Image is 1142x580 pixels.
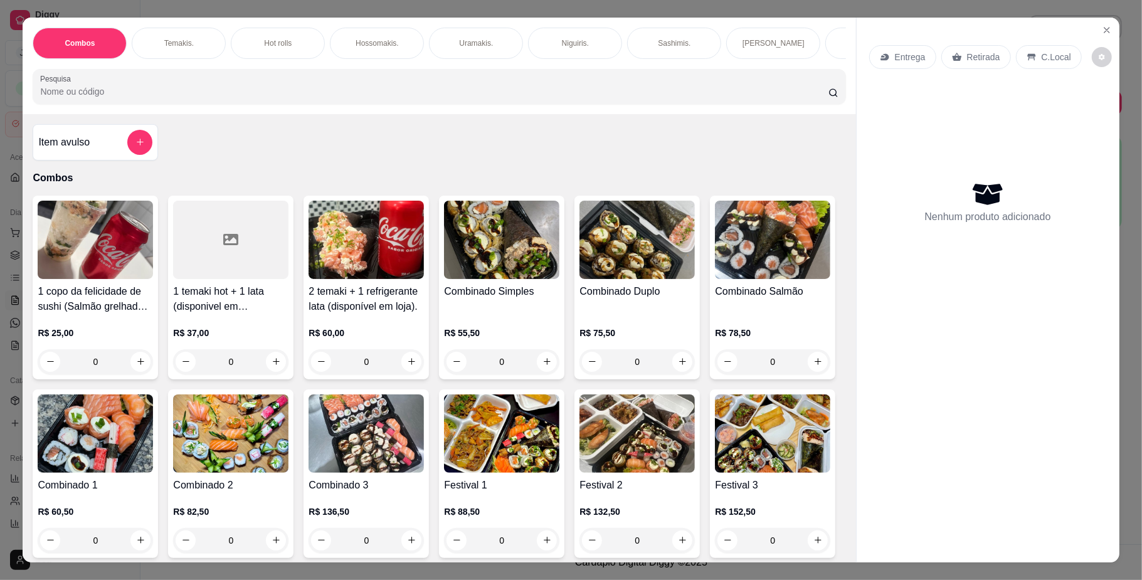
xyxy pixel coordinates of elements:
[33,171,845,186] p: Combos
[444,478,559,493] h4: Festival 1
[176,352,196,372] button: decrease-product-quantity
[309,394,424,473] img: product-image
[444,284,559,299] h4: Combinado Simples
[715,201,830,279] img: product-image
[1042,51,1071,63] p: C.Local
[444,505,559,518] p: R$ 88,50
[176,530,196,551] button: decrease-product-quantity
[579,201,695,279] img: product-image
[309,327,424,339] p: R$ 60,00
[309,201,424,279] img: product-image
[164,38,194,48] p: Temakis.
[40,73,75,84] label: Pesquisa
[444,327,559,339] p: R$ 55,50
[1097,20,1117,40] button: Close
[444,201,559,279] img: product-image
[715,327,830,339] p: R$ 78,50
[38,394,153,473] img: product-image
[925,209,1051,224] p: Nenhum produto adicionado
[40,530,60,551] button: decrease-product-quantity
[130,352,151,372] button: increase-product-quantity
[715,505,830,518] p: R$ 152,50
[1092,47,1112,67] button: decrease-product-quantity
[895,51,926,63] p: Entrega
[309,505,424,518] p: R$ 136,50
[38,284,153,314] h4: 1 copo da felicidade de sushi (Salmão grelhado) 200ml + 1 lata (disponivel em [GEOGRAPHIC_DATA])
[579,478,695,493] h4: Festival 2
[38,135,90,150] h4: Item avulso
[579,394,695,473] img: product-image
[130,530,151,551] button: increase-product-quantity
[579,284,695,299] h4: Combinado Duplo
[309,284,424,314] h4: 2 temaki + 1 refrigerante lata (disponível em loja).
[65,38,95,48] p: Combos
[715,284,830,299] h4: Combinado Salmão
[967,51,1000,63] p: Retirada
[743,38,805,48] p: [PERSON_NAME]
[173,505,288,518] p: R$ 82,50
[266,530,286,551] button: increase-product-quantity
[266,352,286,372] button: increase-product-quantity
[264,38,292,48] p: Hot rolls
[40,85,828,98] input: Pesquisa
[173,394,288,473] img: product-image
[38,505,153,518] p: R$ 60,50
[459,38,493,48] p: Uramakis.
[127,130,152,155] button: add-separate-item
[173,327,288,339] p: R$ 37,00
[173,284,288,314] h4: 1 temaki hot + 1 lata (disponivel em [GEOGRAPHIC_DATA])
[715,478,830,493] h4: Festival 3
[658,38,690,48] p: Sashimis.
[715,394,830,473] img: product-image
[401,530,421,551] button: increase-product-quantity
[38,201,153,279] img: product-image
[38,478,153,493] h4: Combinado 1
[356,38,399,48] p: Hossomakis.
[40,352,60,372] button: decrease-product-quantity
[562,38,589,48] p: Niguiris.
[579,327,695,339] p: R$ 75,50
[38,327,153,339] p: R$ 25,00
[309,478,424,493] h4: Combinado 3
[173,478,288,493] h4: Combinado 2
[311,530,331,551] button: decrease-product-quantity
[579,505,695,518] p: R$ 132,50
[444,394,559,473] img: product-image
